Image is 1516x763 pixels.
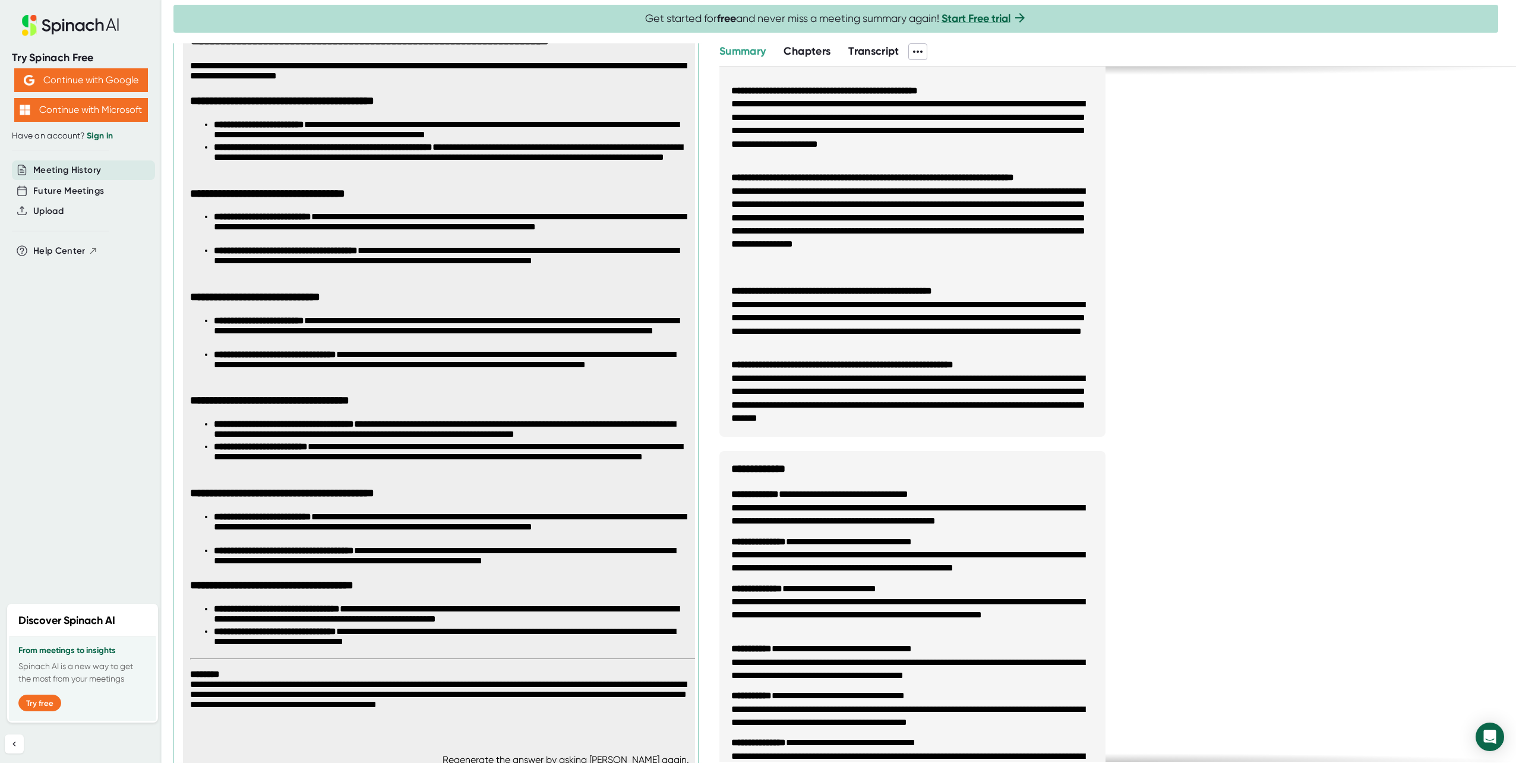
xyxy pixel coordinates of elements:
button: Chapters [784,43,830,59]
button: Future Meetings [33,184,104,198]
img: Aehbyd4JwY73AAAAAElFTkSuQmCC [24,75,34,86]
div: Open Intercom Messenger [1476,723,1504,751]
button: Transcript [848,43,899,59]
span: Summary [719,45,766,58]
button: Meeting History [33,163,101,177]
b: free [717,12,736,25]
a: Start Free trial [942,12,1010,25]
span: Help Center [33,244,86,258]
button: Continue with Microsoft [14,98,148,122]
a: Sign in [87,131,113,141]
button: Upload [33,204,64,218]
span: Chapters [784,45,830,58]
button: Collapse sidebar [5,734,24,753]
span: Get started for and never miss a meeting summary again! [645,12,1027,26]
h2: Discover Spinach AI [18,613,115,629]
button: Try free [18,695,61,711]
p: Spinach AI is a new way to get the most from your meetings [18,660,147,685]
h3: From meetings to insights [18,646,147,655]
button: Help Center [33,244,98,258]
div: Have an account? [12,131,150,141]
span: Transcript [848,45,899,58]
button: Summary [719,43,766,59]
div: Try Spinach Free [12,51,150,65]
button: Continue with Google [14,68,148,92]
